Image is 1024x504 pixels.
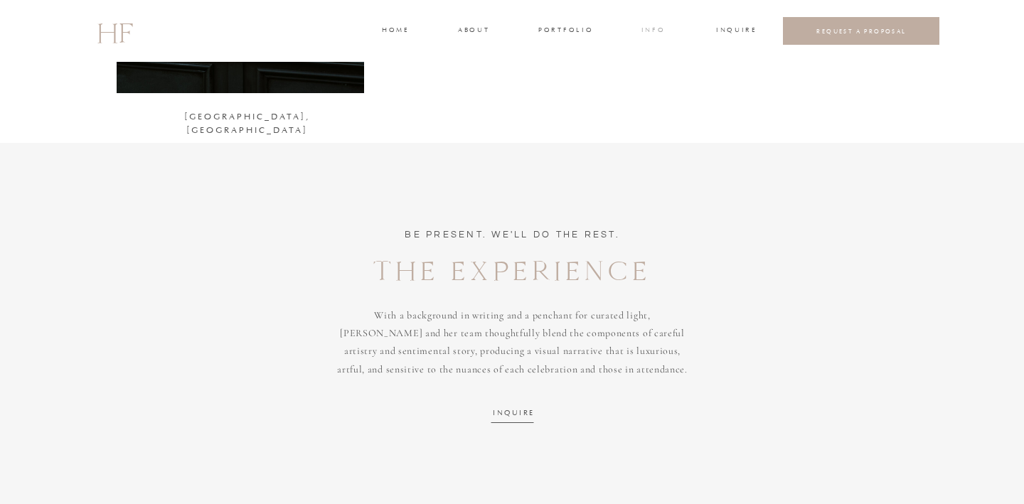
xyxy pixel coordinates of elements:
[493,407,533,417] a: INQUIRE
[97,11,132,52] a: HF
[538,25,592,38] a: portfolio
[794,27,929,35] a: REQUEST A PROPOSAL
[382,25,408,38] a: home
[140,110,353,129] a: [GEOGRAPHIC_DATA], [GEOGRAPHIC_DATA]
[359,252,666,285] h1: the EXPERIENCE
[337,306,688,375] p: With a background in writing and a penchant for curated light, [PERSON_NAME] and her team thought...
[716,25,754,38] a: INQUIRE
[338,227,686,242] h2: BE PRESENT. WE'LL DO THE REST.
[640,25,666,38] a: INFO
[458,25,488,38] a: about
